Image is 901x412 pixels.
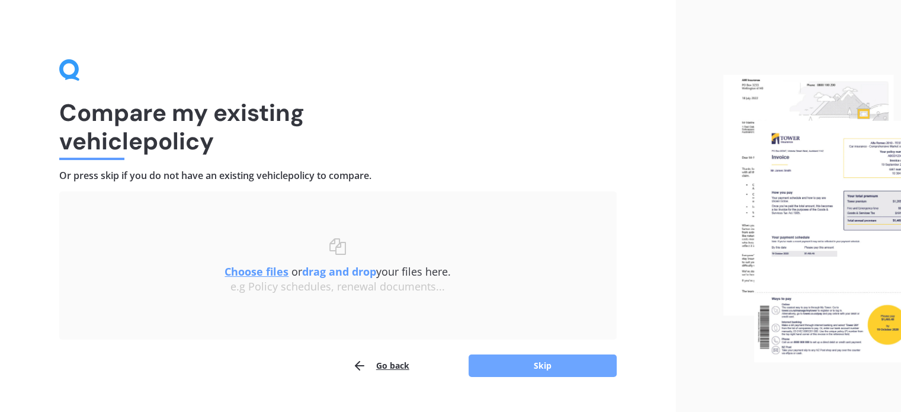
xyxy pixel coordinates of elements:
h1: Compare my existing vehicle policy [59,98,617,155]
button: Skip [469,354,617,377]
button: Go back [352,354,409,378]
img: files.webp [723,75,901,362]
span: or your files here. [225,264,451,279]
h4: Or press skip if you do not have an existing vehicle policy to compare. [59,170,617,182]
div: e.g Policy schedules, renewal documents... [83,280,593,293]
b: drag and drop [302,264,376,279]
u: Choose files [225,264,288,279]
